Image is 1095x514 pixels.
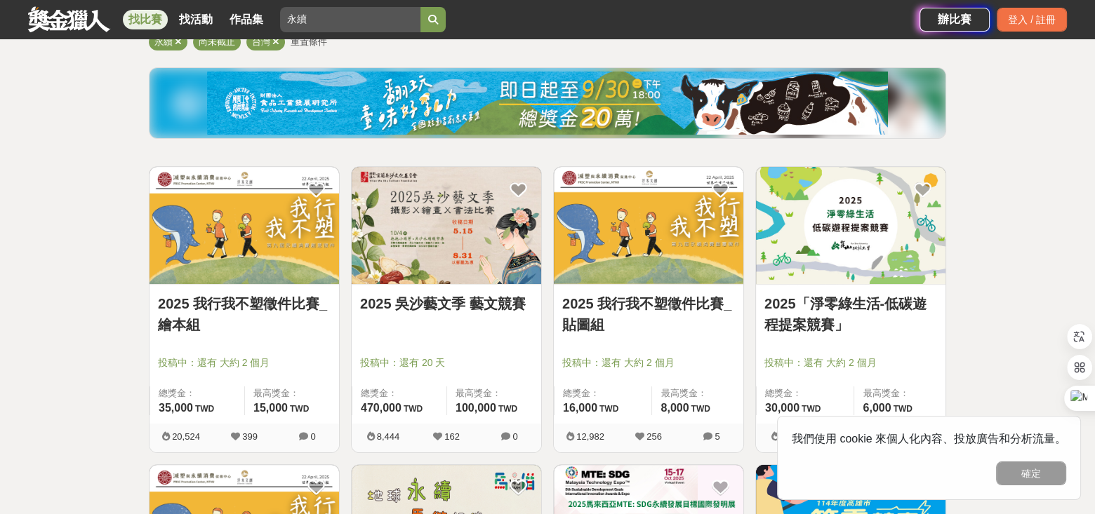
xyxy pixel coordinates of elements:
span: 6,000 [863,402,891,414]
span: 投稿中：還有 大約 2 個月 [158,356,331,370]
a: 辦比賽 [920,8,990,32]
span: 30,000 [765,402,799,414]
span: 重置條件 [291,36,327,47]
img: Cover Image [352,167,541,284]
span: 總獎金： [361,386,438,400]
span: 0 [310,431,315,442]
span: 尚未截止 [199,36,235,47]
a: Cover Image [352,167,541,285]
span: 永續 [154,36,173,47]
span: 162 [444,431,460,442]
span: 最高獎金： [863,386,937,400]
img: Cover Image [756,167,945,284]
span: 470,000 [361,402,401,414]
span: 8,444 [377,431,400,442]
span: TWD [195,404,214,414]
span: 399 [242,431,258,442]
span: 投稿中：還有 大約 2 個月 [562,356,735,370]
span: 投稿中：還有 20 天 [360,356,533,370]
span: TWD [498,404,517,414]
a: 2025「淨零綠生活-低碳遊程提案競賽」 [764,293,937,335]
a: Cover Image [150,167,339,285]
span: TWD [894,404,912,414]
img: Cover Image [554,167,743,284]
a: 找活動 [173,10,218,29]
span: 16,000 [563,402,597,414]
a: 2025 我行我不塑徵件比賽_繪本組 [158,293,331,335]
span: TWD [290,404,309,414]
input: 這樣Sale也可以： 安聯人壽創意銷售法募集 [280,7,420,32]
span: 5 [715,431,719,442]
span: 投稿中：還有 大約 2 個月 [764,356,937,370]
img: bbde9c48-f993-4d71-8b4e-c9f335f69c12.jpg [207,72,888,135]
a: 2025 我行我不塑徵件比賽_貼圖組 [562,293,735,335]
span: 35,000 [159,402,193,414]
span: 最高獎金： [456,386,533,400]
span: 20,524 [172,431,200,442]
span: 256 [646,431,662,442]
a: Cover Image [554,167,743,285]
span: 總獎金： [159,386,236,400]
button: 確定 [996,461,1066,485]
a: 作品集 [224,10,269,29]
div: 登入 / 註冊 [997,8,1067,32]
span: 100,000 [456,402,496,414]
span: 台灣 [252,36,270,47]
span: 最高獎金： [661,386,735,400]
img: Cover Image [150,167,339,284]
a: Cover Image [756,167,945,285]
span: 0 [512,431,517,442]
span: 12,982 [576,431,604,442]
span: 總獎金： [563,386,643,400]
span: 我們使用 cookie 來個人化內容、投放廣告和分析流量。 [792,433,1066,445]
span: TWD [404,404,423,414]
span: 15,000 [253,402,288,414]
span: TWD [599,404,618,414]
span: 8,000 [661,402,689,414]
a: 找比賽 [123,10,168,29]
span: 總獎金： [765,386,845,400]
span: 最高獎金： [253,386,331,400]
a: 2025 吳沙藝文季 藝文競賽 [360,293,533,314]
span: TWD [802,404,821,414]
span: TWD [691,404,710,414]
